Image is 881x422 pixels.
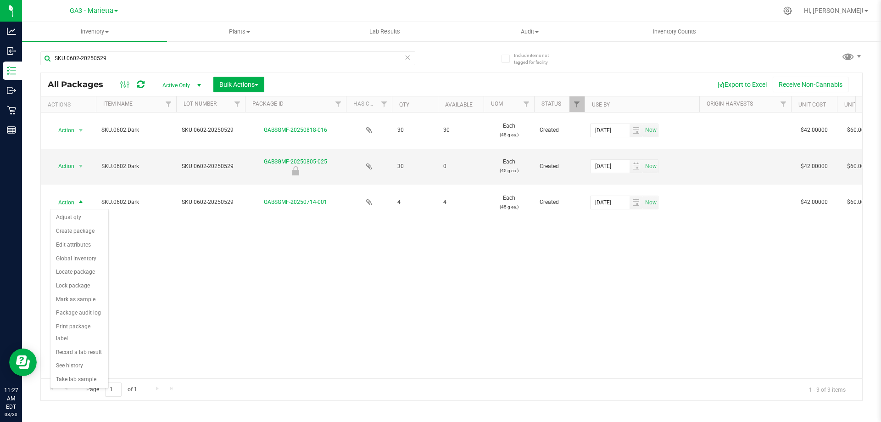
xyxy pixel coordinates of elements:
[7,106,16,115] inline-svg: Retail
[791,185,837,220] td: $42.00000
[48,101,92,108] div: Actions
[489,166,529,175] p: (45 g ea.)
[50,225,108,238] li: Create package
[219,81,258,88] span: Bulk Actions
[40,51,415,65] input: Search Package ID, Item Name, SKU, Lot or Part Number...
[802,383,853,396] span: 1 - 3 of 3 items
[540,198,579,207] span: Created
[50,160,75,173] span: Action
[7,86,16,95] inline-svg: Outbound
[798,101,826,108] a: Unit Cost
[489,158,529,175] span: Each
[643,160,658,173] span: Set Current date
[630,160,643,173] span: select
[50,238,108,252] li: Edit attributes
[101,126,171,135] span: SKU.0602.Dark
[489,203,529,211] p: (45 g ea.)
[643,124,658,137] span: select
[4,386,18,411] p: 11:27 AM EDT
[264,158,327,165] a: GABSGMF-20250805-025
[244,166,347,175] div: Newly Received
[50,211,108,225] li: Adjust qty
[50,265,108,279] li: Locate package
[50,293,108,307] li: Mark as sample
[404,51,411,63] span: Clear
[707,101,753,107] a: Origin Harvests
[842,160,879,173] span: $60.00000
[7,46,16,56] inline-svg: Inbound
[182,198,240,207] span: SKU.0602-20250529
[105,383,122,397] input: 1
[101,198,171,207] span: SKU.0602.Dark
[782,6,793,15] div: Manage settings
[75,160,87,173] span: select
[569,96,585,112] a: Filter
[540,126,579,135] span: Created
[161,96,176,112] a: Filter
[643,160,658,173] span: select
[519,96,534,112] a: Filter
[602,22,747,41] a: Inventory Counts
[844,101,873,108] a: Unit Price
[50,279,108,293] li: Lock package
[489,194,529,211] span: Each
[711,77,773,92] button: Export to Excel
[399,101,409,108] a: Qty
[7,27,16,36] inline-svg: Analytics
[540,162,579,171] span: Created
[9,349,37,376] iframe: Resource center
[791,113,837,149] td: $42.00000
[182,126,240,135] span: SKU.0602-20250529
[184,101,217,107] a: Lot Number
[443,198,478,207] span: 4
[641,28,708,36] span: Inventory Counts
[445,101,473,108] a: Available
[50,124,75,137] span: Action
[489,122,529,139] span: Each
[167,28,312,36] span: Plants
[7,125,16,135] inline-svg: Reports
[397,126,432,135] span: 30
[776,96,791,112] a: Filter
[592,101,610,108] a: Use By
[50,373,108,387] li: Take lab sample
[230,96,245,112] a: Filter
[541,101,561,107] a: Status
[397,198,432,207] span: 4
[457,28,602,36] span: Audit
[7,66,16,75] inline-svg: Inventory
[491,101,503,107] a: UOM
[75,196,87,209] span: select
[50,359,108,373] li: See history
[377,96,392,112] a: Filter
[4,411,18,418] p: 08/20
[357,28,413,36] span: Lab Results
[264,127,327,133] a: GABSGMF-20250818-016
[48,79,112,90] span: All Packages
[791,149,837,185] td: $42.00000
[842,124,879,137] span: $60.00000
[264,199,327,205] a: GABSGMF-20250714-001
[70,7,113,15] span: GA3 - Marietta
[489,130,529,139] p: (45 g ea.)
[50,306,108,320] li: Package audit log
[50,252,108,266] li: Global inventory
[213,77,264,92] button: Bulk Actions
[50,320,108,345] li: Print package label
[514,52,560,66] span: Include items not tagged for facility
[22,22,167,41] a: Inventory
[630,124,643,137] span: select
[804,7,864,14] span: Hi, [PERSON_NAME]!
[331,96,346,112] a: Filter
[643,196,658,209] span: select
[101,162,171,171] span: SKU.0602.Dark
[443,162,478,171] span: 0
[312,22,457,41] a: Lab Results
[773,77,848,92] button: Receive Non-Cannabis
[50,196,75,209] span: Action
[78,383,145,397] span: Page of 1
[182,162,240,171] span: SKU.0602-20250529
[842,196,879,209] span: $60.00000
[457,22,602,41] a: Audit
[643,124,658,137] span: Set Current date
